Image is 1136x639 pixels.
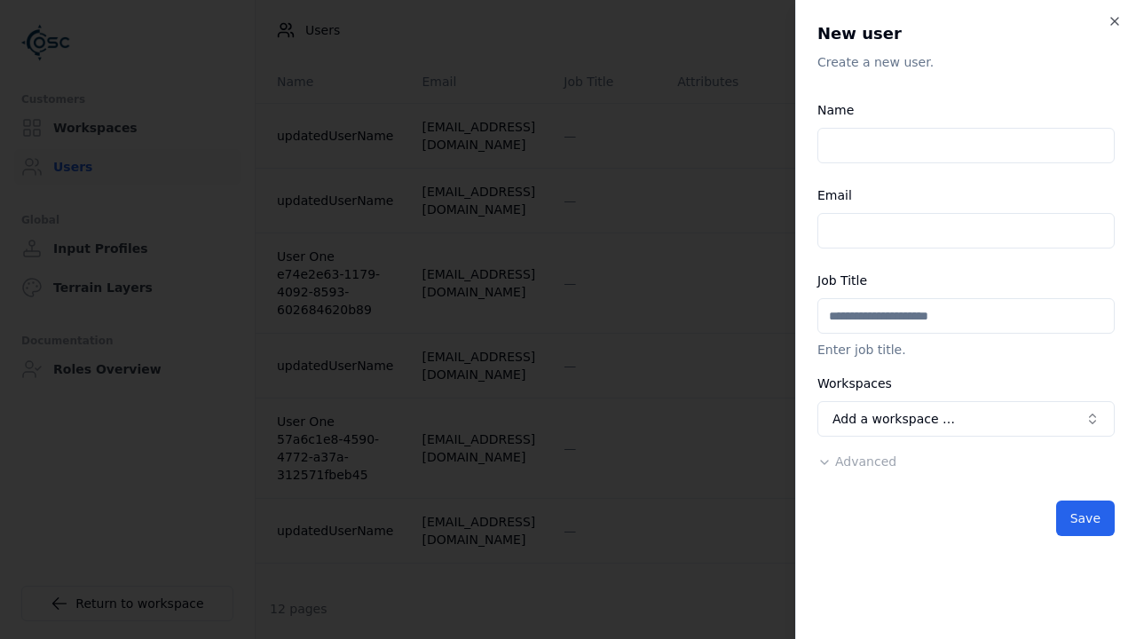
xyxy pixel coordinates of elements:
[817,103,854,117] label: Name
[832,410,955,428] span: Add a workspace …
[817,341,1115,359] p: Enter job title.
[817,453,896,470] button: Advanced
[1056,501,1115,536] button: Save
[817,21,1115,46] h2: New user
[817,188,852,202] label: Email
[817,53,1115,71] p: Create a new user.
[817,273,867,288] label: Job Title
[835,454,896,469] span: Advanced
[817,376,892,390] label: Workspaces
